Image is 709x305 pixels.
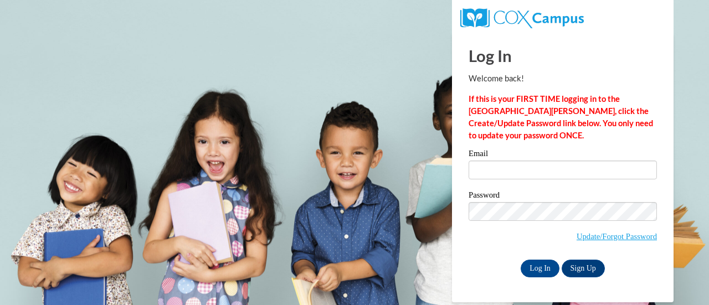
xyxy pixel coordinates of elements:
a: COX Campus [460,13,584,22]
strong: If this is your FIRST TIME logging in to the [GEOGRAPHIC_DATA][PERSON_NAME], click the Create/Upd... [469,94,653,140]
a: Update/Forgot Password [577,232,657,241]
p: Welcome back! [469,73,657,85]
input: Log In [521,260,559,277]
label: Email [469,149,657,161]
label: Password [469,191,657,202]
a: Sign Up [562,260,605,277]
img: COX Campus [460,8,584,28]
h1: Log In [469,44,657,67]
